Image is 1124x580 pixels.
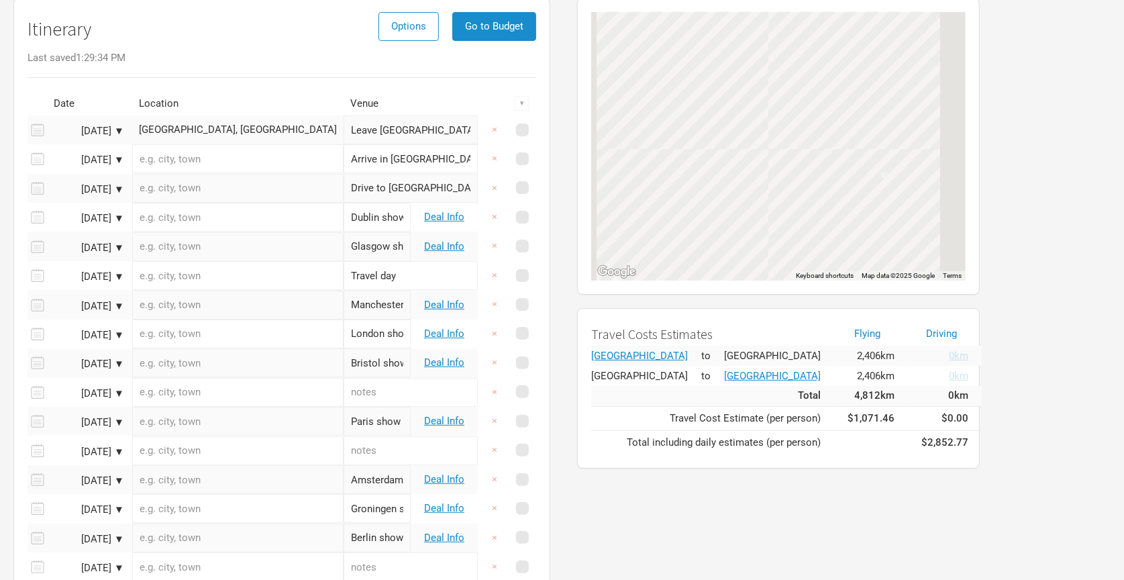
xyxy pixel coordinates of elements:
td: Total including daily estimates (per person) [591,430,834,454]
input: Groningen show [344,494,411,523]
input: Paris show [344,407,411,436]
button: × [479,261,510,290]
input: e.g. city, town [132,407,344,436]
div: Christchurch, New Zealand [724,371,821,381]
div: ▼ [515,96,529,111]
div: [DATE] ▼ [50,243,124,253]
input: Manchester show [344,291,411,320]
button: × [479,378,510,407]
input: e.g. city, town [132,378,344,407]
button: × [479,524,510,552]
td: Travel Cost Estimate (per person) [591,406,834,430]
span: 0km [949,370,968,382]
div: [DATE] ▼ [50,505,124,515]
span: Options [391,20,426,32]
input: London show [344,320,411,348]
a: Deal Info [424,211,464,223]
input: e.g. city, town [132,436,344,465]
button: × [479,320,510,348]
div: [DATE] ▼ [50,272,124,282]
input: e.g. city, town [132,320,344,348]
button: × [479,436,510,465]
div: [DATE] ▼ [50,126,124,136]
strong: $0.00 [941,412,968,424]
div: Melbourne, Australia [139,125,337,135]
span: 2,406km [857,350,895,362]
td: to [701,366,724,386]
input: e.g. city, town [132,203,344,232]
a: Deal Info [424,532,464,544]
strong: $2,852.77 [921,436,968,448]
th: Location [132,92,344,115]
input: e.g. city, town [132,348,344,377]
a: Deal Info [424,240,464,252]
td: 4,812km [834,386,908,406]
input: Travel day [344,261,478,290]
h1: Itinerary [28,19,91,40]
div: [DATE] ▼ [50,330,124,340]
button: × [479,144,510,173]
button: × [479,174,510,203]
span: 0km [949,350,968,362]
input: Dublin show [344,203,411,232]
a: Driving [926,328,957,340]
button: × [479,203,510,232]
div: [DATE] ▼ [50,447,124,457]
a: Change Travel Calculation Type To Driving [908,351,968,361]
div: Travel to UK, Melbourne, Australia [670,115,675,120]
td: to [701,346,724,366]
div: Christchurch, New Zealand [591,351,688,361]
a: Deal Info [424,299,464,311]
input: e.g. city, town [132,144,344,173]
button: × [479,494,510,523]
input: e.g. city, town [132,232,344,261]
button: × [479,290,510,319]
button: Go to Budget [452,12,536,41]
input: Arrive in London or Dublin [344,144,478,173]
td: [GEOGRAPHIC_DATA] [724,346,834,366]
button: × [479,115,510,144]
div: [DATE] ▼ [50,213,124,224]
a: Flying [855,328,881,340]
a: Deal Info [424,415,464,427]
button: × [479,465,510,494]
input: Berlin show [344,524,411,552]
input: Drive to Dublin or off day [344,174,478,203]
div: [DATE] ▼ [50,534,124,544]
button: Options [378,12,439,41]
button: Keyboard shortcuts [796,271,854,281]
td: Total [591,386,834,406]
th: Date [47,92,127,115]
input: e.g. city, town [132,291,344,320]
input: Amsterdam show [344,465,411,494]
button: × [479,232,510,260]
input: e.g. city, town [132,261,344,290]
a: Deal Info [424,502,464,514]
input: e.g. city, town [132,494,344,523]
div: [DATE] ▼ [50,389,124,399]
td: [GEOGRAPHIC_DATA] [591,366,701,386]
a: Click to see this area on Google Maps [595,263,639,281]
a: Deal Info [424,328,464,340]
input: Glasgow show [344,232,411,261]
strong: $1,071.46 [848,412,895,424]
a: Deal Info [424,356,464,369]
input: Leave Melbourne [344,115,478,144]
a: Change Travel Calculation Type To Driving [908,371,968,381]
a: Go to Budget [452,20,536,32]
div: [DATE] ▼ [50,155,124,165]
button: × [479,407,510,436]
input: notes [344,378,478,407]
a: Terms [943,272,962,279]
input: Bristol show [344,348,411,377]
div: Last saved 1:29:34 PM [28,53,536,63]
input: e.g. city, town [132,524,344,552]
div: [DATE] ▼ [50,418,124,428]
span: Map data ©2025 Google [862,272,935,279]
td: 0km [908,386,982,406]
div: [DATE] ▼ [50,563,124,573]
input: e.g. city, town [132,465,344,494]
span: Go to Budget [465,20,523,32]
a: Deal Info [424,473,464,485]
span: 2,406km [857,370,895,382]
